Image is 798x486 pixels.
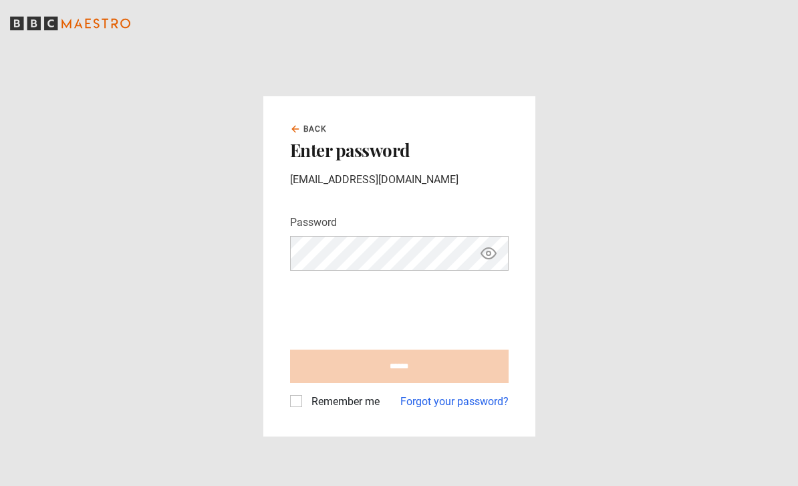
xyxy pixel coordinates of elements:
a: Forgot your password? [400,394,509,410]
a: Back [290,123,327,135]
label: Password [290,215,337,231]
span: Back [303,123,327,135]
button: Show password [477,242,500,265]
label: Remember me [306,394,380,410]
svg: BBC Maestro [10,13,130,33]
iframe: reCAPTCHA [290,281,493,334]
p: [EMAIL_ADDRESS][DOMAIN_NAME] [290,172,509,188]
h2: Enter password [290,140,509,160]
